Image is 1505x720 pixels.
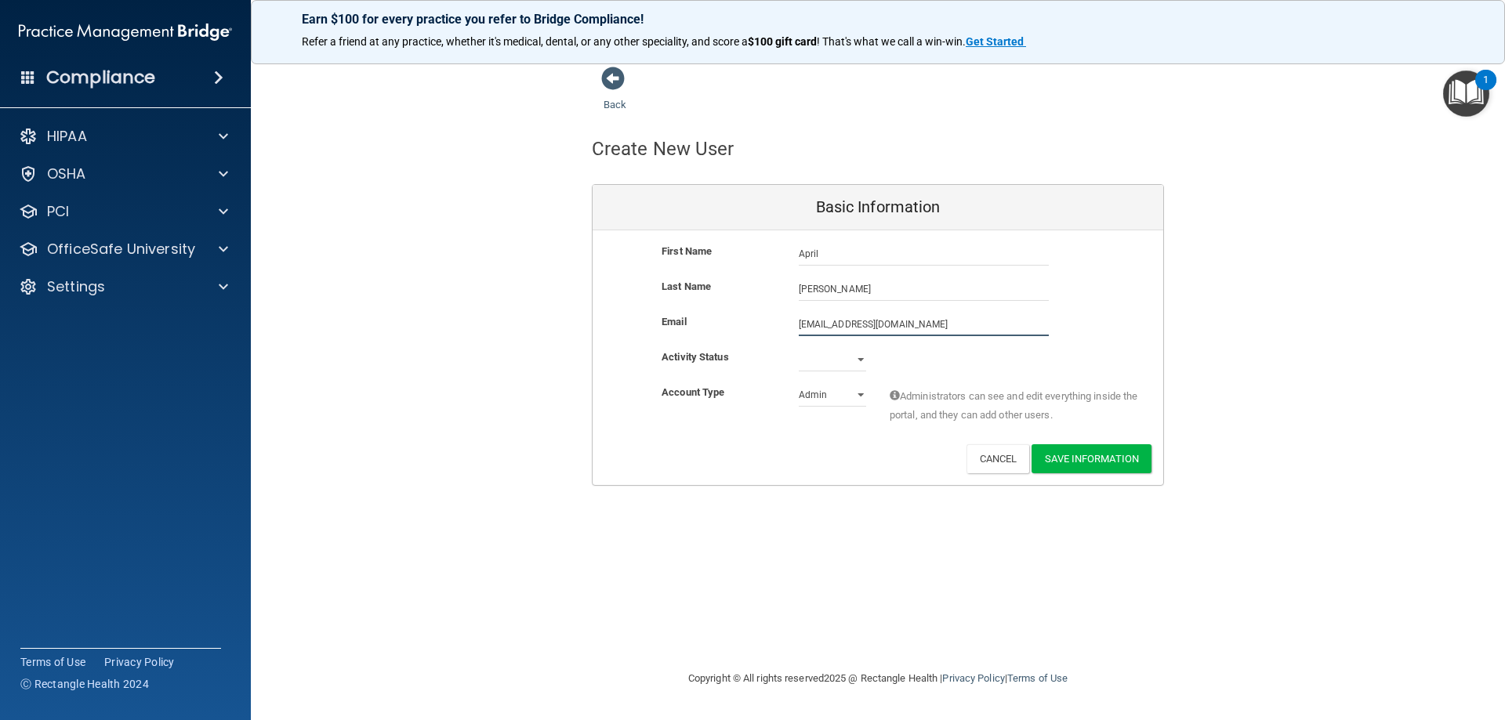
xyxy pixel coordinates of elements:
a: Get Started [966,35,1026,48]
a: Back [604,80,626,110]
a: Settings [19,277,228,296]
h4: Compliance [46,67,155,89]
div: Basic Information [593,185,1163,230]
b: Last Name [662,280,711,292]
p: HIPAA [47,127,87,146]
div: Copyright © All rights reserved 2025 @ Rectangle Health | | [592,653,1164,704]
span: Refer a friend at any practice, whether it's medical, dental, or any other speciality, and score a [302,35,748,48]
a: PCI [19,202,228,221]
a: Terms of Use [20,654,85,670]
p: Earn $100 for every practice you refer to Bridge Compliance! [302,12,1454,27]
button: Save Information [1032,444,1151,473]
h4: Create New User [592,139,734,159]
img: PMB logo [19,16,232,48]
p: Settings [47,277,105,296]
button: Cancel [966,444,1030,473]
p: OfficeSafe University [47,240,195,259]
button: Open Resource Center, 1 new notification [1443,71,1489,117]
strong: Get Started [966,35,1024,48]
b: First Name [662,245,712,257]
span: Ⓒ Rectangle Health 2024 [20,676,149,692]
p: OSHA [47,165,86,183]
a: Privacy Policy [104,654,175,670]
a: OfficeSafe University [19,240,228,259]
a: OSHA [19,165,228,183]
b: Account Type [662,386,724,398]
span: Administrators can see and edit everything inside the portal, and they can add other users. [890,387,1140,425]
a: Privacy Policy [942,672,1004,684]
strong: $100 gift card [748,35,817,48]
b: Activity Status [662,351,729,363]
div: 1 [1483,80,1489,100]
a: HIPAA [19,127,228,146]
b: Email [662,316,687,327]
span: ! That's what we call a win-win. [817,35,966,48]
p: PCI [47,202,69,221]
a: Terms of Use [1007,672,1068,684]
